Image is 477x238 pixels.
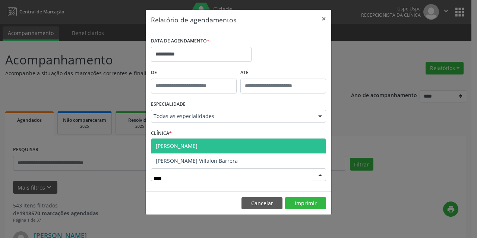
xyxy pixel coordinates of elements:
[151,99,186,110] label: ESPECIALIDADE
[156,157,238,164] span: [PERSON_NAME] Villalon Barrera
[156,142,198,149] span: [PERSON_NAME]
[316,10,331,28] button: Close
[241,197,282,210] button: Cancelar
[151,128,172,139] label: CLÍNICA
[154,112,311,120] span: Todas as especialidades
[285,197,326,210] button: Imprimir
[151,35,209,47] label: DATA DE AGENDAMENTO
[151,67,237,79] label: De
[240,67,326,79] label: ATÉ
[151,15,236,25] h5: Relatório de agendamentos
